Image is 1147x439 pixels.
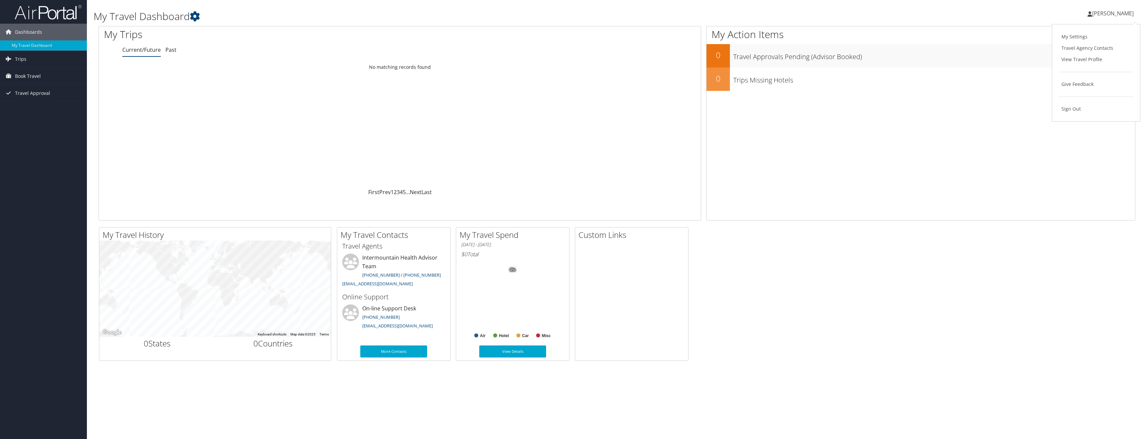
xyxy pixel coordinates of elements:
a: 0Travel Approvals Pending (Advisor Booked) [707,44,1135,67]
h2: Custom Links [579,229,688,241]
h3: Trips Missing Hotels [733,72,1135,85]
a: 4 [400,188,403,196]
img: airportal-logo.png [15,4,82,20]
span: Map data ©2025 [290,332,315,336]
tspan: 0% [510,268,515,272]
h6: [DATE] - [DATE] [461,242,564,248]
span: … [406,188,410,196]
li: On-line Support Desk [339,304,449,332]
a: [PERSON_NAME] [1088,3,1140,23]
h2: 0 [707,49,730,61]
a: 0Trips Missing Hotels [707,67,1135,91]
h2: My Travel Spend [460,229,569,241]
li: Intermountain Health Advisor Team [339,254,449,289]
a: Terms (opens in new tab) [320,332,329,336]
span: Dashboards [15,24,42,40]
h2: Countries [220,338,326,349]
a: Next [410,188,421,196]
a: Current/Future [122,46,161,53]
a: Give Feedback [1059,79,1133,90]
h2: 0 [707,73,730,84]
a: 1 [391,188,394,196]
a: 5 [403,188,406,196]
a: More Contacts [360,345,427,357]
h3: Travel Approvals Pending (Advisor Booked) [733,49,1135,61]
text: Car [522,333,529,338]
a: Sign Out [1059,103,1133,115]
h6: Total [461,251,564,258]
a: [PHONE_NUMBER] / [PHONE_NUMBER] [362,272,441,278]
text: Air [480,333,486,338]
a: View Travel Profile [1059,54,1133,65]
button: Keyboard shortcuts [258,332,286,337]
text: Misc [542,333,551,338]
a: Travel Agency Contacts [1059,42,1133,54]
a: [EMAIL_ADDRESS][DOMAIN_NAME] [362,323,433,329]
a: Past [165,46,176,53]
span: Book Travel [15,68,41,85]
a: [EMAIL_ADDRESS][DOMAIN_NAME] [342,281,413,287]
a: 2 [394,188,397,196]
span: 0 [253,338,258,349]
span: 0 [144,338,148,349]
a: 3 [397,188,400,196]
a: My Settings [1059,31,1133,42]
a: Prev [379,188,391,196]
h2: My Travel Contacts [341,229,450,241]
h3: Travel Agents [342,242,445,251]
h1: My Action Items [707,27,1135,41]
img: Google [101,328,123,337]
h1: My Travel Dashboard [94,9,791,23]
h1: My Trips [104,27,445,41]
text: Hotel [499,333,509,338]
h3: Online Support [342,292,445,302]
td: No matching records found [99,61,701,73]
span: $0 [461,251,467,258]
span: [PERSON_NAME] [1092,10,1134,17]
a: View Details [479,345,546,357]
h2: My Travel History [103,229,331,241]
a: First [368,188,379,196]
span: Trips [15,51,26,67]
a: Last [421,188,432,196]
span: Travel Approval [15,85,50,102]
h2: States [104,338,210,349]
a: Open this area in Google Maps (opens a new window) [101,328,123,337]
a: [PHONE_NUMBER] [362,314,400,320]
